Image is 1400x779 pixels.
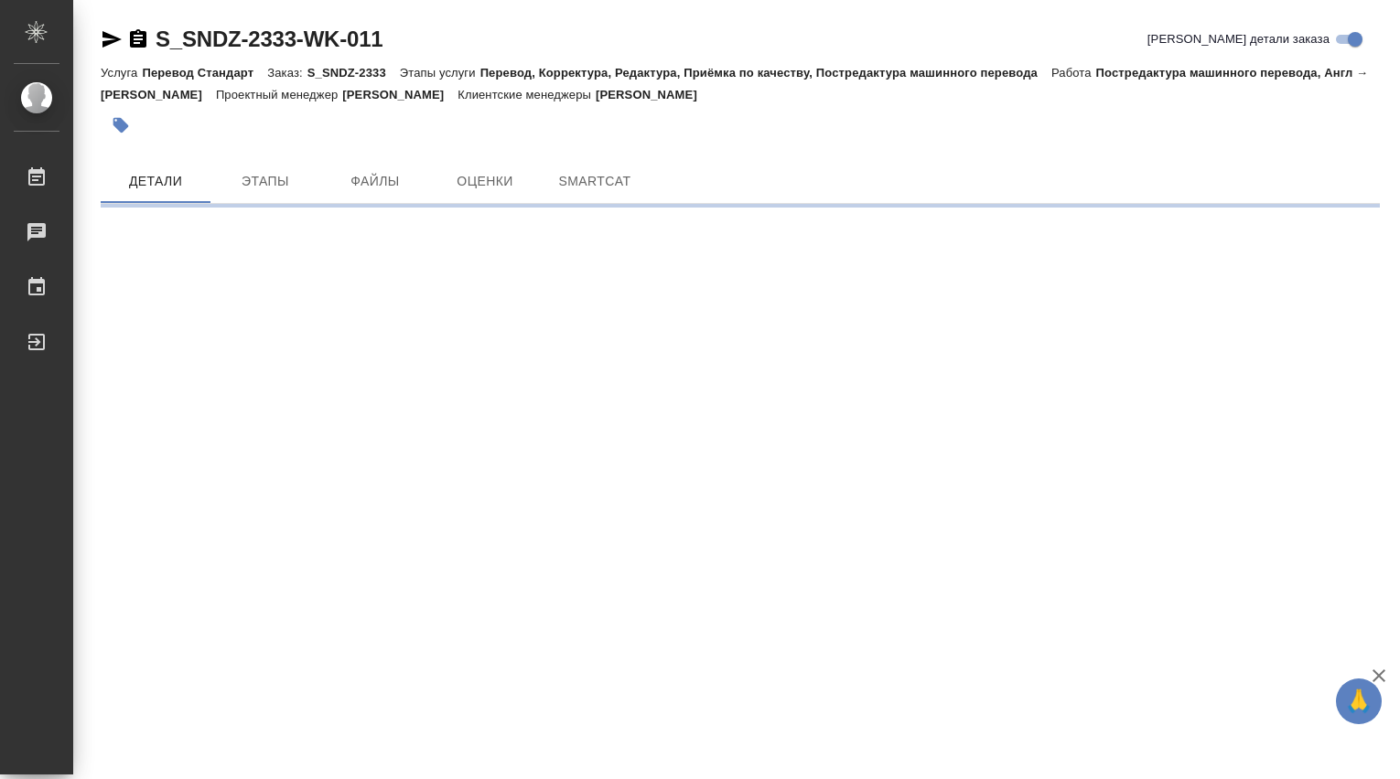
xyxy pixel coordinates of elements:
button: Скопировать ссылку для ЯМессенджера [101,28,123,50]
span: SmartCat [551,170,639,193]
span: Файлы [331,170,419,193]
p: Проектный менеджер [216,88,342,101]
a: S_SNDZ-2333-WK-011 [156,27,382,51]
p: Работа [1051,66,1096,80]
p: Перевод Стандарт [142,66,267,80]
span: Детали [112,170,199,193]
p: Этапы услуги [400,66,480,80]
button: Скопировать ссылку [127,28,149,50]
p: [PERSON_NAME] [596,88,711,101]
p: Клиентские менеджеры [458,88,596,101]
span: [PERSON_NAME] детали заказа [1147,30,1330,48]
span: Этапы [221,170,309,193]
p: [PERSON_NAME] [342,88,458,101]
button: Добавить тэг [101,105,141,145]
p: Услуга [101,66,142,80]
p: Перевод, Корректура, Редактура, Приёмка по качеству, Постредактура машинного перевода [480,66,1051,80]
p: Заказ: [267,66,307,80]
span: 🙏 [1343,682,1374,720]
span: Оценки [441,170,529,193]
p: S_SNDZ-2333 [307,66,400,80]
button: 🙏 [1336,678,1382,724]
